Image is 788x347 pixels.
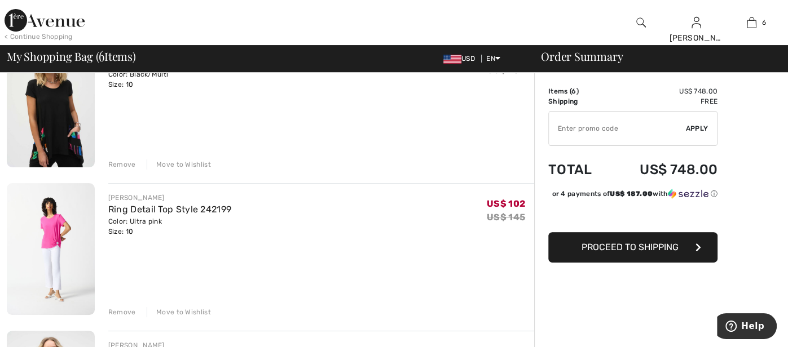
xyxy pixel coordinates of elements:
a: Sign In [692,17,701,28]
img: My Info [692,16,701,29]
input: Promo code [549,112,686,145]
div: Order Summary [527,51,781,62]
span: 6 [762,17,766,28]
iframe: Opens a widget where you can find more information [717,313,777,341]
div: < Continue Shopping [5,32,73,42]
div: Color: Black/Multi Size: 10 [108,69,302,90]
button: Proceed to Shipping [548,232,717,263]
span: USD [443,55,479,63]
td: Free [609,96,717,106]
td: Shipping [548,96,609,106]
span: 6 [571,87,576,95]
a: Ring Detail Top Style 242199 [108,204,231,215]
div: or 4 payments ofUS$ 187.00withSezzle Click to learn more about Sezzle [548,189,717,203]
td: US$ 748.00 [609,150,717,189]
img: 1ère Avenue [5,9,85,32]
div: or 4 payments of with [552,189,717,199]
span: EN [486,55,500,63]
img: Ring Detail Top Style 242199 [7,183,95,314]
s: US$ 145 [487,212,525,223]
span: Apply [686,123,708,134]
span: Proceed to Shipping [582,242,679,252]
a: 6 [724,16,778,29]
div: Remove [108,307,136,317]
div: [PERSON_NAME] [669,32,723,44]
div: Move to Wishlist [147,307,211,317]
img: My Bag [747,16,756,29]
span: US$ 102 [487,198,525,209]
img: Sezzle [668,189,708,199]
span: My Shopping Bag ( Items) [7,51,136,62]
img: search the website [636,16,646,29]
td: Total [548,150,609,189]
img: Casual Color-Blocked Pullover Style 252054 [7,36,95,167]
div: Color: Ultra pink Size: 10 [108,216,231,237]
div: [PERSON_NAME] [108,193,231,203]
div: Move to Wishlist [147,159,211,170]
img: US Dollar [443,55,461,64]
span: 6 [99,48,104,63]
span: US$ 187.00 [610,190,653,198]
div: Remove [108,159,136,170]
td: US$ 748.00 [609,86,717,96]
iframe: PayPal-paypal [548,203,717,228]
td: Items ( ) [548,86,609,96]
